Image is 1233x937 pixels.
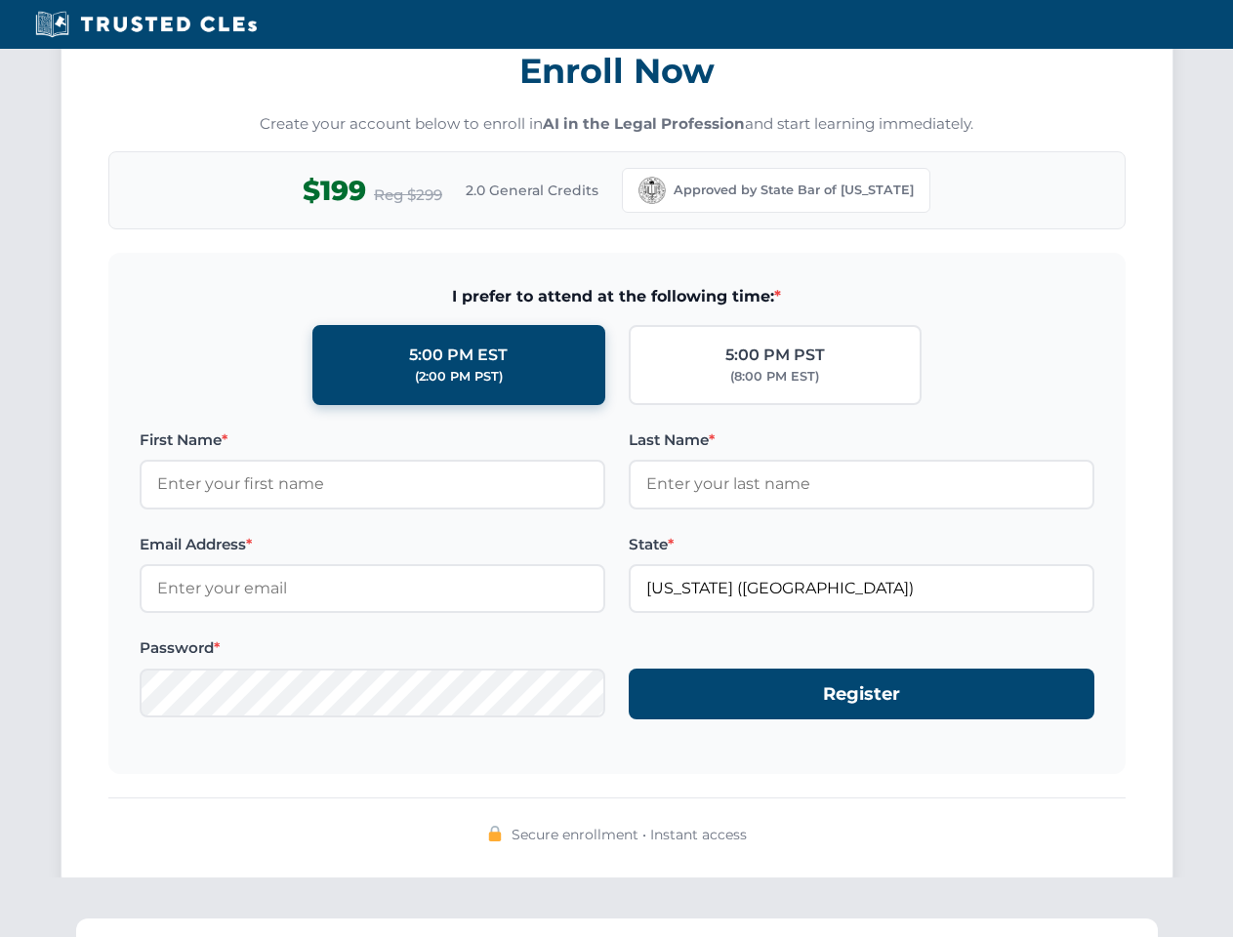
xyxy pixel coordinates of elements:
[730,367,819,387] div: (8:00 PM EST)
[409,343,508,368] div: 5:00 PM EST
[140,564,605,613] input: Enter your email
[725,343,825,368] div: 5:00 PM PST
[512,824,747,845] span: Secure enrollment • Instant access
[638,177,666,204] img: California Bar
[629,533,1094,556] label: State
[543,114,745,133] strong: AI in the Legal Profession
[140,460,605,509] input: Enter your first name
[415,367,503,387] div: (2:00 PM PST)
[487,826,503,841] img: 🔒
[140,428,605,452] label: First Name
[629,669,1094,720] button: Register
[374,183,442,207] span: Reg $299
[629,460,1094,509] input: Enter your last name
[140,533,605,556] label: Email Address
[140,636,605,660] label: Password
[466,180,598,201] span: 2.0 General Credits
[29,10,263,39] img: Trusted CLEs
[629,428,1094,452] label: Last Name
[108,113,1126,136] p: Create your account below to enroll in and start learning immediately.
[303,169,366,213] span: $199
[140,284,1094,309] span: I prefer to attend at the following time:
[674,181,914,200] span: Approved by State Bar of [US_STATE]
[108,40,1126,102] h3: Enroll Now
[629,564,1094,613] input: California (CA)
